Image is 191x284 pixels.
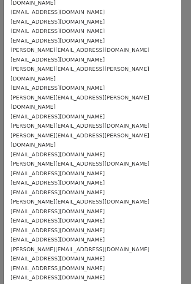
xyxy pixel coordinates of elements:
small: [EMAIL_ADDRESS][DOMAIN_NAME] [11,217,105,224]
small: [EMAIL_ADDRESS][DOMAIN_NAME] [11,265,105,271]
small: [PERSON_NAME][EMAIL_ADDRESS][PERSON_NAME][DOMAIN_NAME] [11,132,149,148]
small: [EMAIL_ADDRESS][DOMAIN_NAME] [11,151,105,158]
small: [EMAIL_ADDRESS][DOMAIN_NAME] [11,236,105,243]
small: [EMAIL_ADDRESS][DOMAIN_NAME] [11,113,105,120]
small: [PERSON_NAME][EMAIL_ADDRESS][DOMAIN_NAME] [11,198,150,205]
small: [EMAIL_ADDRESS][DOMAIN_NAME] [11,170,105,177]
small: [EMAIL_ADDRESS][DOMAIN_NAME] [11,38,105,44]
small: [PERSON_NAME][EMAIL_ADDRESS][PERSON_NAME][DOMAIN_NAME] [11,66,149,82]
small: [EMAIL_ADDRESS][DOMAIN_NAME] [11,180,105,186]
small: [EMAIL_ADDRESS][DOMAIN_NAME] [11,274,105,281]
small: [PERSON_NAME][EMAIL_ADDRESS][PERSON_NAME][DOMAIN_NAME] [11,94,149,110]
small: [PERSON_NAME][EMAIL_ADDRESS][DOMAIN_NAME] [11,246,150,252]
small: [PERSON_NAME][EMAIL_ADDRESS][DOMAIN_NAME] [11,123,150,129]
small: [PERSON_NAME][EMAIL_ADDRESS][DOMAIN_NAME] [11,47,150,53]
iframe: Chat Widget [149,244,191,284]
small: [EMAIL_ADDRESS][DOMAIN_NAME] [11,56,105,63]
small: [EMAIL_ADDRESS][DOMAIN_NAME] [11,255,105,262]
small: [EMAIL_ADDRESS][DOMAIN_NAME] [11,85,105,91]
small: [EMAIL_ADDRESS][DOMAIN_NAME] [11,208,105,214]
small: [EMAIL_ADDRESS][DOMAIN_NAME] [11,227,105,233]
small: [EMAIL_ADDRESS][DOMAIN_NAME] [11,28,105,34]
small: [PERSON_NAME][EMAIL_ADDRESS][DOMAIN_NAME] [11,161,150,167]
small: [EMAIL_ADDRESS][DOMAIN_NAME] [11,19,105,25]
small: [EMAIL_ADDRESS][DOMAIN_NAME] [11,189,105,196]
small: [EMAIL_ADDRESS][DOMAIN_NAME] [11,9,105,15]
